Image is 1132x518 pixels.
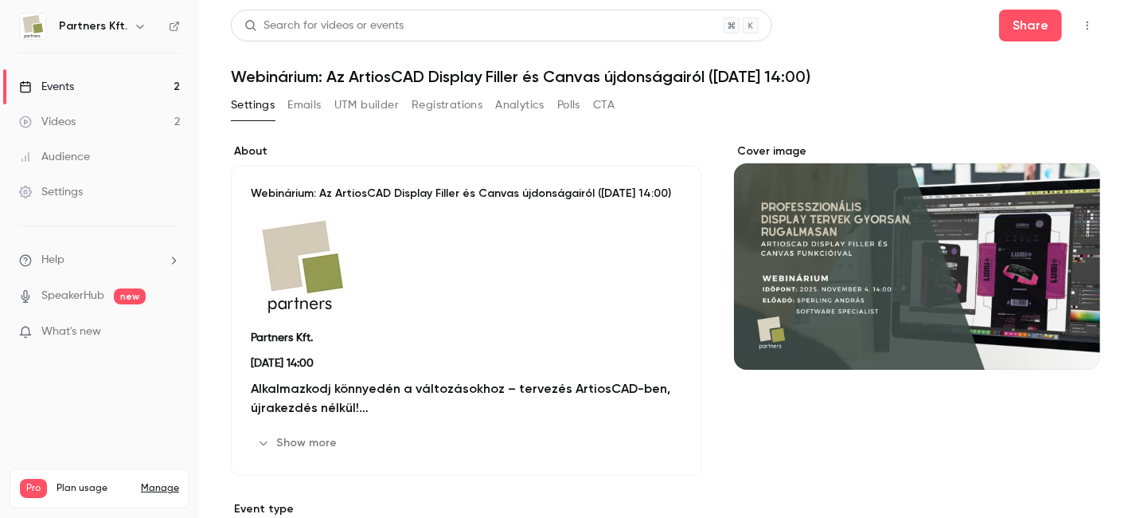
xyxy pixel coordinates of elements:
[59,18,127,34] h6: Partners Kft.
[19,114,76,130] div: Videos
[19,79,74,95] div: Events
[495,92,545,118] button: Analytics
[999,10,1062,41] button: Share
[734,143,1100,370] section: Cover image
[251,430,346,456] button: Show more
[251,379,682,418] h2: Alkalmazkodj könnyedén a változásokhoz – tervezés ArtiosCAD-ben, újrakezdés nélkül!
[251,332,313,343] strong: Partners Kft.
[244,18,404,34] div: Search for videos or events
[20,14,45,39] img: Partners Kft.
[114,288,146,304] span: new
[231,67,1100,86] h1: Webinárium: Az ArtiosCAD Display Filler és Canvas újdonságairól ([DATE] 14:00)
[231,143,702,159] label: About
[41,288,104,304] a: SpeakerHub
[19,184,83,200] div: Settings
[412,92,482,118] button: Registrations
[334,92,399,118] button: UTM builder
[57,482,131,495] span: Plan usage
[593,92,615,118] button: CTA
[141,482,179,495] a: Manage
[251,186,682,202] p: Webinárium: Az ArtiosCAD Display Filler és Canvas újdonságairól ([DATE] 14:00)
[161,325,180,339] iframe: Noticeable Trigger
[19,252,180,269] li: help-dropdown-opener
[41,252,64,269] span: Help
[231,501,702,517] p: Event type
[231,92,275,118] button: Settings
[251,358,314,369] strong: [DATE] 14:00
[19,149,90,165] div: Audience
[734,143,1100,159] label: Cover image
[41,324,101,340] span: What's new
[287,92,321,118] button: Emails
[557,92,580,118] button: Polls
[20,479,47,498] span: Pro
